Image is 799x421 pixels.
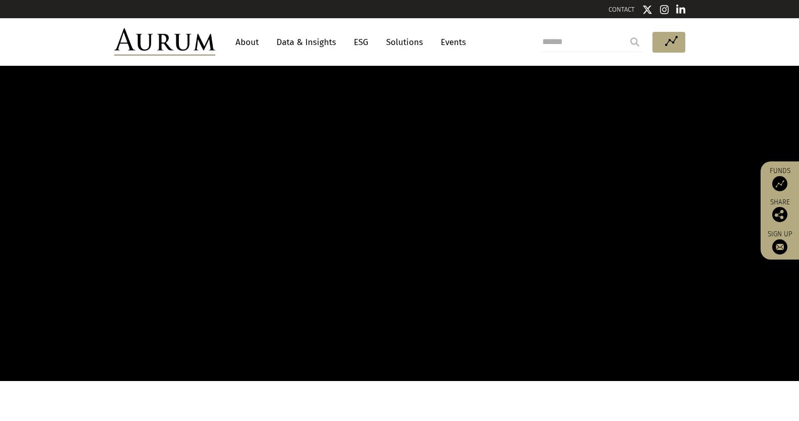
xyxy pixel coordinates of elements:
[230,33,264,52] a: About
[772,176,787,191] img: Access Funds
[766,199,794,222] div: Share
[642,5,652,15] img: Twitter icon
[772,207,787,222] img: Share this post
[271,33,341,52] a: Data & Insights
[660,5,669,15] img: Instagram icon
[436,33,466,52] a: Events
[676,5,685,15] img: Linkedin icon
[766,230,794,255] a: Sign up
[772,239,787,255] img: Sign up to our newsletter
[381,33,428,52] a: Solutions
[766,166,794,191] a: Funds
[349,33,373,52] a: ESG
[114,28,215,56] img: Aurum
[625,32,645,52] input: Submit
[608,6,635,13] a: CONTACT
